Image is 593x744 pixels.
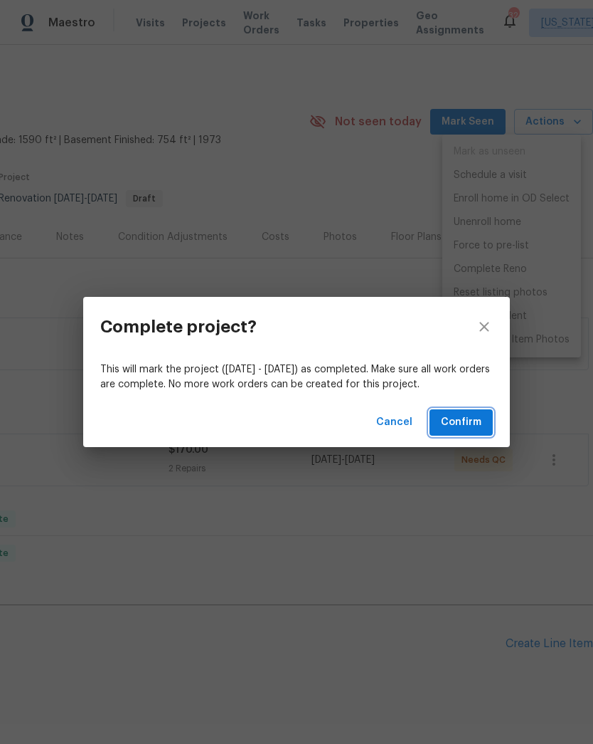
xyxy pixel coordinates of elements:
[441,414,481,431] span: Confirm
[100,362,493,392] p: This will mark the project ([DATE] - [DATE]) as completed. Make sure all work orders are complete...
[459,297,510,357] button: close
[376,414,412,431] span: Cancel
[370,409,418,436] button: Cancel
[100,317,257,337] h3: Complete project?
[429,409,493,436] button: Confirm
